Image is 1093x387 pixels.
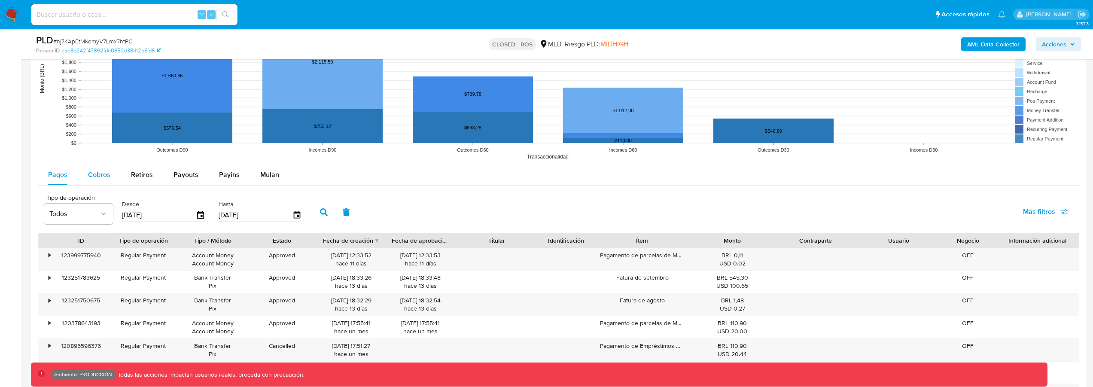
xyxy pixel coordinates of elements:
[941,10,989,19] span: Accesos rápidos
[1036,37,1081,51] button: Acciones
[1078,10,1087,19] a: Salir
[36,47,60,55] b: Person ID
[61,47,161,55] a: eae8d242f47892fde0852d38d12b8fd6
[210,10,213,18] span: s
[489,38,536,50] p: CLOSED - ROS
[1076,20,1089,27] span: 3.157.3
[36,33,53,47] b: PLD
[1042,37,1066,51] span: Acciones
[998,11,1005,18] a: Notificaciones
[198,10,205,18] span: ⌥
[961,37,1026,51] button: AML Data Collector
[31,9,237,20] input: Buscar usuario o caso...
[116,371,304,379] p: Todas las acciones impactan usuarios reales, proceda con precaución.
[1026,10,1075,18] p: kevin.palacios@mercadolibre.com
[53,37,134,46] span: # hj7KApEtMKdmyV7Lmx7htPCi
[565,40,628,49] span: Riesgo PLD:
[54,373,112,376] p: Ambiente: PRODUCCIÓN
[539,40,561,49] div: MLB
[967,37,1020,51] b: AML Data Collector
[600,39,628,49] span: MIDHIGH
[216,9,234,21] button: search-icon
